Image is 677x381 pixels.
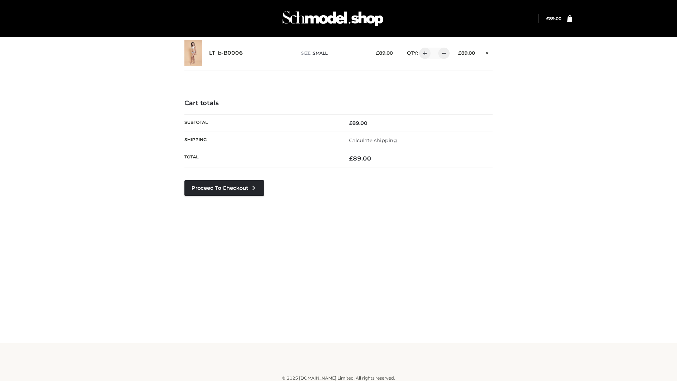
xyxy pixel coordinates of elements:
img: Schmodel Admin 964 [280,5,386,32]
img: LT_b-B0006 - SMALL [184,40,202,66]
a: LT_b-B0006 [209,50,243,56]
th: Subtotal [184,114,338,132]
bdi: 89.00 [376,50,393,56]
bdi: 89.00 [458,50,475,56]
a: Calculate shipping [349,137,397,144]
p: size : [301,50,365,56]
span: £ [376,50,379,56]
h4: Cart totals [184,99,493,107]
a: £89.00 [546,16,561,21]
bdi: 89.00 [546,16,561,21]
bdi: 89.00 [349,120,367,126]
span: £ [349,120,352,126]
th: Total [184,149,338,168]
a: Proceed to Checkout [184,180,264,196]
bdi: 89.00 [349,155,371,162]
span: £ [458,50,461,56]
span: SMALL [313,50,328,56]
span: £ [349,155,353,162]
span: £ [546,16,549,21]
a: Remove this item [482,48,493,57]
div: QTY: [400,48,447,59]
th: Shipping [184,132,338,149]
